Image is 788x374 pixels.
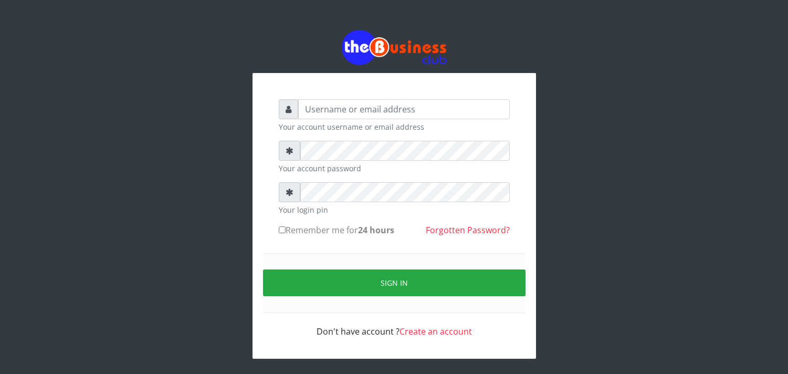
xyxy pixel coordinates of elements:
div: Don't have account ? [279,313,510,338]
small: Your account password [279,163,510,174]
small: Your login pin [279,204,510,215]
b: 24 hours [358,224,394,236]
label: Remember me for [279,224,394,236]
a: Create an account [400,326,472,337]
button: Sign in [263,269,526,296]
a: Forgotten Password? [426,224,510,236]
small: Your account username or email address [279,121,510,132]
input: Username or email address [298,99,510,119]
input: Remember me for24 hours [279,226,286,233]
